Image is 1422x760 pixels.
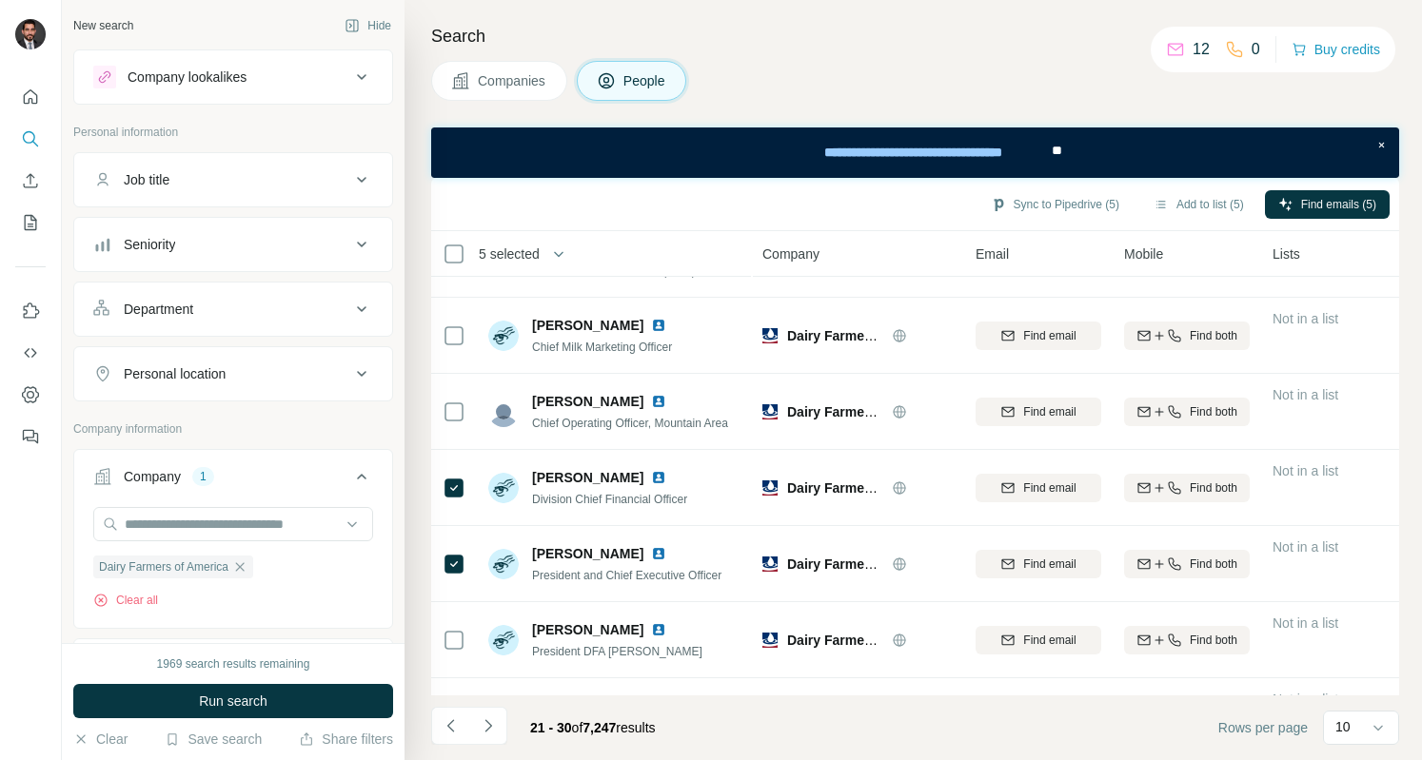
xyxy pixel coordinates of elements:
span: Chief Operating Officer, Mountain Area [532,417,728,430]
span: Not in a list [1273,692,1338,707]
button: Clear [73,730,128,749]
button: Find email [976,626,1101,654]
span: of [572,720,583,735]
button: Find email [976,550,1101,578]
span: Find both [1190,479,1237,497]
button: Find both [1124,322,1250,350]
span: [PERSON_NAME] [532,544,643,563]
button: Run search [73,684,393,718]
button: Add to list (5) [1140,190,1257,219]
img: Avatar [488,473,519,503]
button: Use Surfe on LinkedIn [15,294,46,328]
div: Department [124,300,193,319]
button: Feedback [15,419,46,454]
span: Find both [1190,327,1237,344]
button: Find both [1124,474,1250,502]
button: Find both [1124,550,1250,578]
img: LinkedIn logo [651,470,666,485]
button: Clear all [93,592,158,609]
div: Job title [124,170,169,189]
span: Find email [1023,479,1076,497]
button: Find emails (5) [1265,190,1390,219]
span: Dairy Farmers of America [787,328,949,343]
button: Find email [976,398,1101,426]
span: Chief Commercial Officer (CCO) [532,264,696,278]
button: Department [74,286,392,332]
button: My lists [15,205,46,240]
div: Company lookalikes [128,68,247,87]
span: Dairy Farmers of America [99,558,228,575]
span: [PERSON_NAME] [532,620,643,639]
span: President and Chief Executive Officer [532,569,721,582]
img: Logo of Dairy Farmers of America [762,556,778,572]
div: Seniority [124,235,175,254]
img: Avatar [488,321,519,351]
span: 7,247 [583,720,616,735]
h4: Search [431,23,1399,49]
span: [PERSON_NAME] [532,392,643,411]
span: Mobile [1124,244,1163,263]
span: Find both [1190,403,1237,420]
span: Email [976,244,1009,263]
img: Avatar [488,397,519,427]
button: Enrich CSV [15,164,46,198]
button: Find both [1124,626,1250,654]
button: Company lookalikes [74,54,392,100]
span: Dairy Farmers of America [787,556,949,572]
img: Avatar [488,549,519,579]
span: 5 selected [479,244,540,263]
div: Personal location [124,364,226,383]
span: Chief Milk Marketing Officer [532,341,672,354]
div: 1 [192,468,214,485]
span: Find emails (5) [1301,196,1376,213]
p: Company information [73,420,393,438]
span: Companies [478,71,547,90]
span: People [623,71,667,90]
img: Logo of Dairy Farmers of America [762,480,778,496]
button: Use Surfe API [15,336,46,370]
span: Not in a list [1273,311,1338,326]
img: Avatar [15,19,46,49]
img: Avatar [488,625,519,655]
button: Sync to Pipedrive (5) [978,190,1133,219]
button: Save search [165,730,262,749]
button: Navigate to previous page [431,707,469,745]
iframe: Banner [431,127,1399,178]
button: Personal location [74,351,392,397]
button: Find email [976,322,1101,350]
span: Rows per page [1218,718,1308,737]
span: Find both [1190,632,1237,649]
p: 12 [1193,38,1210,61]
button: Company1 [74,454,392,507]
span: President DFA [PERSON_NAME] [532,645,702,658]
img: LinkedIn logo [651,622,666,637]
span: Run search [199,692,267,711]
span: [PERSON_NAME] [532,468,643,487]
p: Personal information [73,124,393,141]
img: LinkedIn logo [651,318,666,333]
div: New search [73,17,133,34]
button: Find email [976,474,1101,502]
button: Share filters [299,730,393,749]
span: Dairy Farmers of America [787,404,949,419]
span: Division Chief Financial Officer [532,493,687,506]
button: Dashboard [15,378,46,412]
img: Logo of Dairy Farmers of America [762,633,778,648]
span: Find email [1023,327,1076,344]
button: Hide [331,11,405,40]
span: Company [762,244,820,263]
p: 0 [1252,38,1260,61]
span: Not in a list [1273,387,1338,402]
span: Find email [1023,403,1076,420]
div: 1969 search results remaining [157,655,310,672]
span: 21 - 30 [530,720,572,735]
span: Dairy Farmers of America [787,633,949,648]
button: Navigate to next page [469,707,507,745]
img: LinkedIn logo [651,394,666,409]
span: Find email [1023,555,1076,573]
span: Not in a list [1273,615,1338,631]
img: Logo of Dairy Farmers of America [762,328,778,343]
span: results [530,720,656,735]
button: Buy credits [1292,36,1380,63]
